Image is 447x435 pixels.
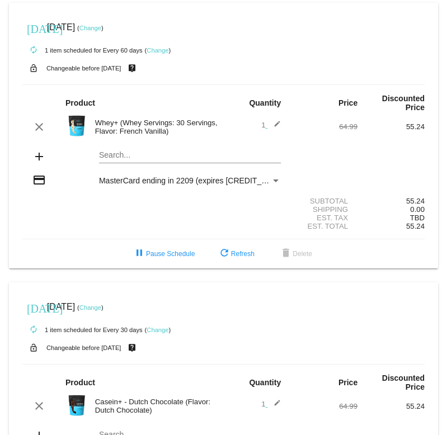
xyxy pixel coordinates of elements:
[357,402,425,410] div: 55.24
[65,394,88,417] img: Image-1-Carousel-Casein-Chocolate.png
[99,151,281,160] input: Search...
[133,250,195,258] span: Pause Schedule
[77,25,103,31] small: ( )
[357,122,425,131] div: 55.24
[290,205,357,214] div: Shipping
[290,122,357,131] div: 64.99
[267,120,281,134] mat-icon: edit
[65,98,95,107] strong: Product
[279,250,312,258] span: Delete
[270,244,321,264] button: Delete
[218,250,255,258] span: Refresh
[261,400,281,408] span: 1
[27,61,40,75] mat-icon: lock_open
[218,247,231,261] mat-icon: refresh
[99,176,281,185] mat-select: Payment Method
[27,341,40,355] mat-icon: lock_open
[32,150,46,163] mat-icon: add
[99,176,313,185] span: MasterCard ending in 2209 (expires [CREDIT_CARD_DATA])
[261,121,281,129] span: 1
[382,94,425,112] strong: Discounted Price
[79,25,101,31] a: Change
[27,301,40,314] mat-icon: [DATE]
[32,173,46,187] mat-icon: credit_card
[27,323,40,337] mat-icon: autorenew
[145,327,171,333] small: ( )
[338,98,357,107] strong: Price
[65,378,95,387] strong: Product
[22,327,143,333] small: 1 item scheduled for Every 30 days
[65,115,88,137] img: Image-1-Carousel-Whey-2lb-Vanilla-no-badge-Transp.png
[382,373,425,391] strong: Discounted Price
[338,378,357,387] strong: Price
[290,222,357,230] div: Est. Total
[290,402,357,410] div: 64.99
[147,47,168,54] a: Change
[77,304,103,311] small: ( )
[90,398,224,414] div: Casein+ - Dutch Chocolate (Flavor: Dutch Chocolate)
[357,197,425,205] div: 55.24
[410,214,425,222] span: TBD
[90,119,224,135] div: Whey+ (Whey Servings: 30 Servings, Flavor: French Vanilla)
[133,247,146,261] mat-icon: pause
[267,399,281,413] mat-icon: edit
[32,399,46,413] mat-icon: clear
[249,98,281,107] strong: Quantity
[27,21,40,35] mat-icon: [DATE]
[46,65,121,72] small: Changeable before [DATE]
[46,344,121,351] small: Changeable before [DATE]
[290,214,357,222] div: Est. Tax
[125,61,139,75] mat-icon: live_help
[22,47,143,54] small: 1 item scheduled for Every 60 days
[209,244,264,264] button: Refresh
[79,304,101,311] a: Change
[124,244,204,264] button: Pause Schedule
[290,197,357,205] div: Subtotal
[279,247,293,261] mat-icon: delete
[145,47,171,54] small: ( )
[125,341,139,355] mat-icon: live_help
[147,327,168,333] a: Change
[32,120,46,134] mat-icon: clear
[410,205,425,214] span: 0.00
[406,222,425,230] span: 55.24
[27,44,40,57] mat-icon: autorenew
[249,378,281,387] strong: Quantity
